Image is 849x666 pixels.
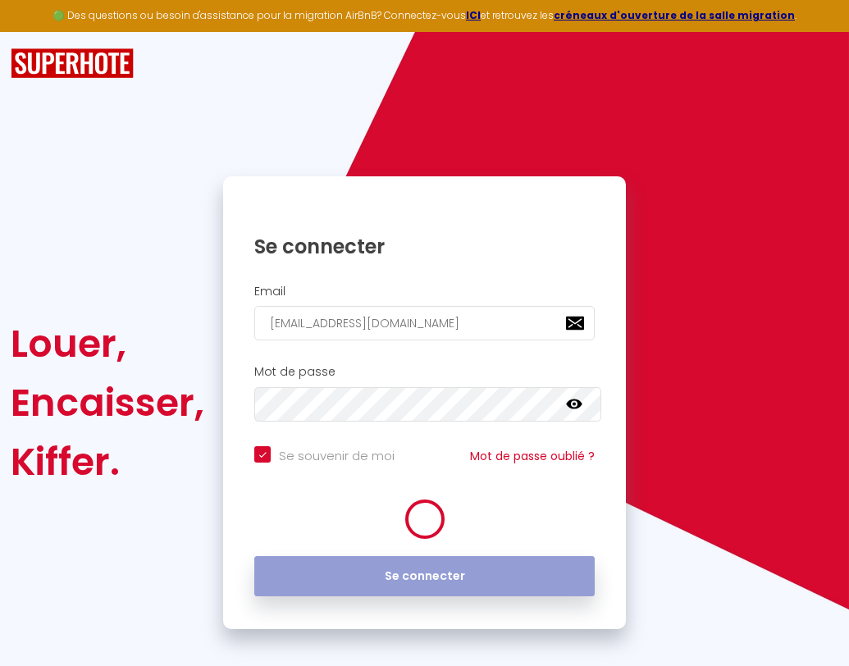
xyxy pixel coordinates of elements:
a: ICI [466,8,481,22]
img: SuperHote logo [11,48,134,79]
h2: Mot de passe [254,365,595,379]
div: Kiffer. [11,432,204,491]
a: Mot de passe oublié ? [470,448,595,464]
div: Encaisser, [11,373,204,432]
h1: Se connecter [254,234,595,259]
input: Ton Email [254,306,595,340]
button: Se connecter [254,556,595,597]
a: créneaux d'ouverture de la salle migration [554,8,795,22]
button: Ouvrir le widget de chat LiveChat [13,7,62,56]
div: Louer, [11,314,204,373]
h2: Email [254,285,595,299]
